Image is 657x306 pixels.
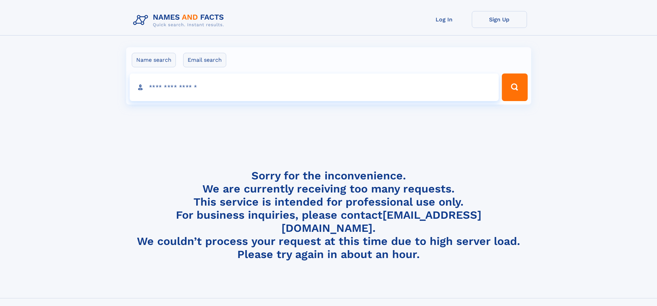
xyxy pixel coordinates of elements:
[132,53,176,67] label: Name search
[183,53,226,67] label: Email search
[472,11,527,28] a: Sign Up
[130,11,230,30] img: Logo Names and Facts
[281,208,481,235] a: [EMAIL_ADDRESS][DOMAIN_NAME]
[130,169,527,261] h4: Sorry for the inconvenience. We are currently receiving too many requests. This service is intend...
[130,73,499,101] input: search input
[502,73,527,101] button: Search Button
[417,11,472,28] a: Log In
